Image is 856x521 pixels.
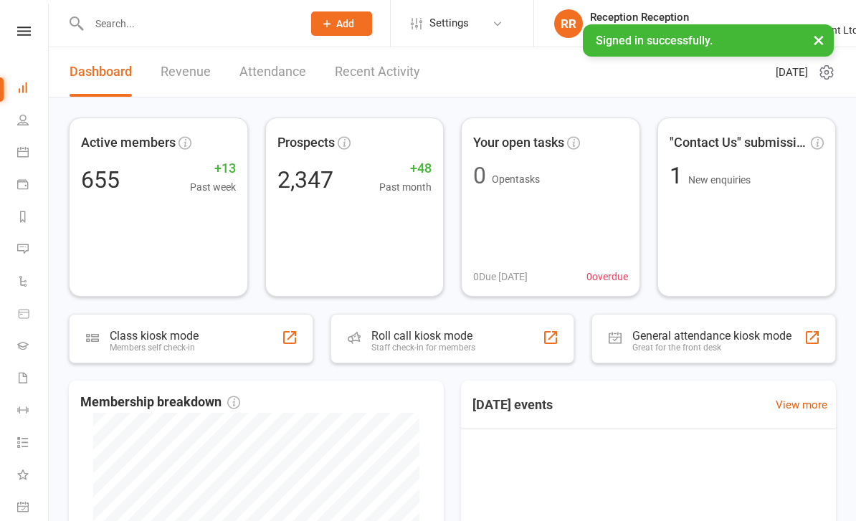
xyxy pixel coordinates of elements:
[110,329,199,343] div: Class kiosk mode
[776,64,808,81] span: [DATE]
[473,133,564,153] span: Your open tasks
[17,170,49,202] a: Payments
[586,269,628,285] span: 0 overdue
[239,47,306,97] a: Attendance
[461,392,564,418] h3: [DATE] events
[277,133,335,153] span: Prospects
[17,105,49,138] a: People
[190,179,236,195] span: Past week
[632,343,791,353] div: Great for the front desk
[161,47,211,97] a: Revenue
[473,164,486,187] div: 0
[632,329,791,343] div: General attendance kiosk mode
[311,11,372,36] button: Add
[277,168,333,191] div: 2,347
[85,14,293,34] input: Search...
[190,158,236,179] span: +13
[596,34,713,47] span: Signed in successfully.
[17,73,49,105] a: Dashboard
[336,18,354,29] span: Add
[81,133,176,153] span: Active members
[688,174,751,186] span: New enquiries
[554,9,583,38] div: RR
[670,162,688,189] span: 1
[806,24,832,55] button: ×
[371,343,475,353] div: Staff check-in for members
[17,460,49,492] a: What's New
[379,179,432,195] span: Past month
[670,133,809,153] span: "Contact Us" submissions
[17,202,49,234] a: Reports
[379,158,432,179] span: +48
[81,168,120,191] div: 655
[776,396,827,414] a: View more
[110,343,199,353] div: Members self check-in
[17,138,49,170] a: Calendar
[80,392,240,413] span: Membership breakdown
[429,7,469,39] span: Settings
[473,269,528,285] span: 0 Due [DATE]
[70,47,132,97] a: Dashboard
[335,47,420,97] a: Recent Activity
[17,299,49,331] a: Product Sales
[492,173,540,185] span: Open tasks
[371,329,475,343] div: Roll call kiosk mode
